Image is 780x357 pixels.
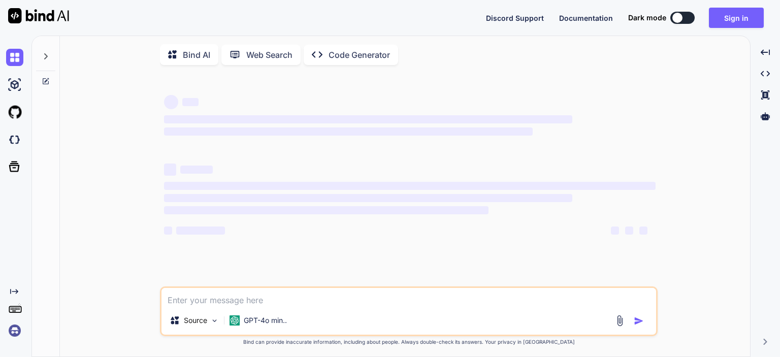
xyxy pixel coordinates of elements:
p: Source [184,315,207,326]
span: ‌ [164,164,176,176]
p: Web Search [246,49,292,61]
img: GPT-4o mini [230,315,240,326]
img: icon [634,316,644,326]
span: ‌ [611,226,619,235]
span: ‌ [182,98,199,106]
img: chat [6,49,23,66]
span: Dark mode [628,13,666,23]
span: Documentation [559,14,613,22]
span: ‌ [625,226,633,235]
span: ‌ [164,226,172,235]
img: signin [6,322,23,339]
span: ‌ [164,95,178,109]
img: Pick Models [210,316,219,325]
img: ai-studio [6,76,23,93]
span: ‌ [164,127,533,136]
img: githubLight [6,104,23,121]
span: ‌ [164,206,489,214]
p: Code Generator [329,49,390,61]
img: attachment [614,315,626,327]
button: Sign in [709,8,764,28]
span: ‌ [639,226,647,235]
button: Discord Support [486,13,544,23]
span: ‌ [180,166,213,174]
img: darkCloudIdeIcon [6,131,23,148]
p: Bind AI [183,49,210,61]
span: Discord Support [486,14,544,22]
span: ‌ [164,115,572,123]
p: Bind can provide inaccurate information, including about people. Always double-check its answers.... [160,338,658,346]
p: GPT-4o min.. [244,315,287,326]
img: Bind AI [8,8,69,23]
span: ‌ [164,194,572,202]
span: ‌ [176,226,225,235]
span: ‌ [164,182,656,190]
button: Documentation [559,13,613,23]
